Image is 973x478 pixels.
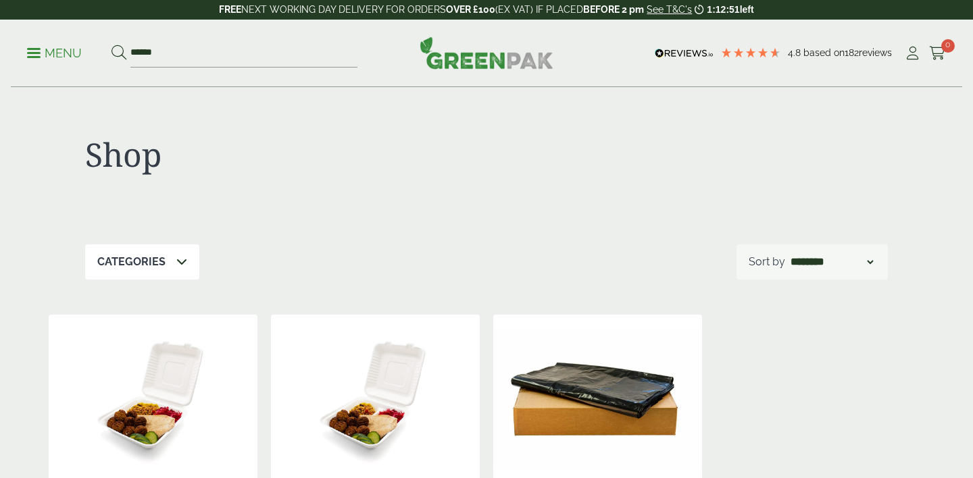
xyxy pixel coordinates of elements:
[97,254,166,270] p: Categories
[707,4,739,15] span: 1:12:51
[859,47,892,58] span: reviews
[941,39,955,53] span: 0
[788,47,803,58] span: 4.8
[720,47,781,59] div: 4.79 Stars
[647,4,692,15] a: See T&C's
[803,47,845,58] span: Based on
[219,4,241,15] strong: FREE
[420,36,553,69] img: GreenPak Supplies
[904,47,921,60] i: My Account
[583,4,644,15] strong: BEFORE 2 pm
[27,45,82,61] p: Menu
[655,49,714,58] img: REVIEWS.io
[740,4,754,15] span: left
[27,45,82,59] a: Menu
[788,254,876,270] select: Shop order
[749,254,785,270] p: Sort by
[85,135,487,174] h1: Shop
[929,47,946,60] i: Cart
[845,47,859,58] span: 182
[446,4,495,15] strong: OVER £100
[929,43,946,63] a: 0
